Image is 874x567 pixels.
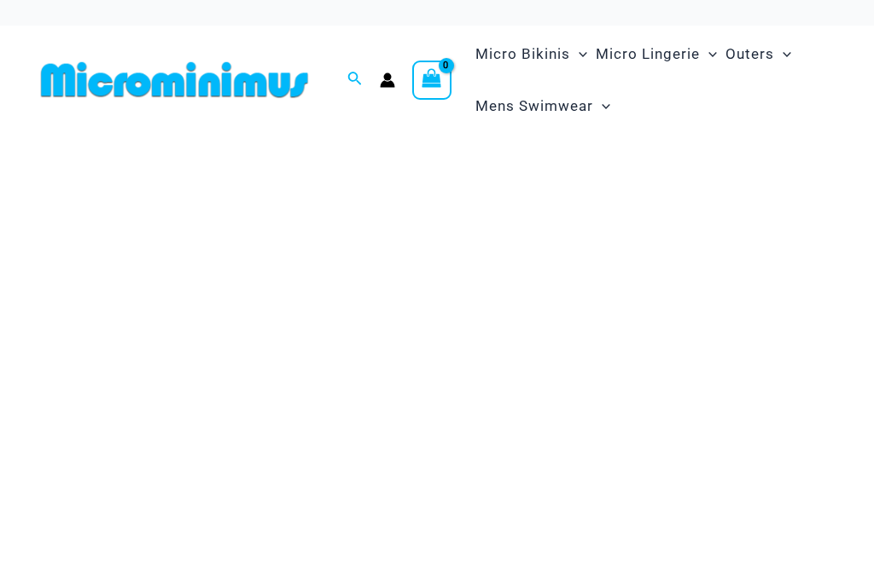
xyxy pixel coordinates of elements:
[471,28,591,80] a: Micro BikinisMenu ToggleMenu Toggle
[34,61,315,99] img: MM SHOP LOGO FLAT
[570,32,587,76] span: Menu Toggle
[412,61,452,100] a: View Shopping Cart, empty
[469,26,840,135] nav: Site Navigation
[471,80,615,132] a: Mens SwimwearMenu ToggleMenu Toggle
[380,72,395,88] a: Account icon link
[591,28,721,80] a: Micro LingerieMenu ToggleMenu Toggle
[593,84,610,128] span: Menu Toggle
[725,32,774,76] span: Outers
[347,69,363,90] a: Search icon link
[774,32,791,76] span: Menu Toggle
[475,84,593,128] span: Mens Swimwear
[721,28,795,80] a: OutersMenu ToggleMenu Toggle
[475,32,570,76] span: Micro Bikinis
[596,32,700,76] span: Micro Lingerie
[700,32,717,76] span: Menu Toggle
